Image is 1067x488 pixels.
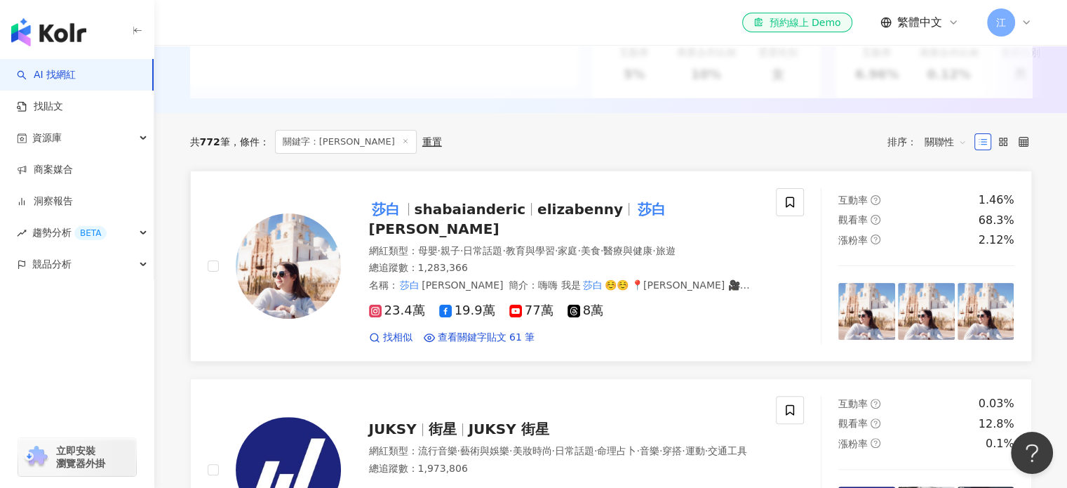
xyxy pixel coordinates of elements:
mark: 莎白 [581,277,605,293]
span: 互動率 [838,194,868,206]
span: · [594,445,597,456]
span: elizabenny [537,201,623,218]
span: question-circle [871,195,880,205]
img: post-image [958,283,1014,340]
span: 流行音樂 [418,445,457,456]
span: 醫療與健康 [603,245,652,256]
div: 0.03% [979,396,1014,411]
span: 穿搭 [662,445,682,456]
span: · [652,245,655,256]
div: 網紅類型 ： [369,244,760,258]
span: 19.9萬 [439,303,495,318]
span: question-circle [871,399,880,409]
span: · [682,445,685,456]
span: 命理占卜 [597,445,636,456]
a: 預約線上 Demo [742,13,852,32]
span: 立即安裝 瀏覽器外掛 [56,444,105,470]
span: 江 [996,15,1006,30]
div: 2.12% [979,232,1014,248]
mark: 莎白 [369,198,403,220]
span: 教育與學習 [506,245,555,256]
div: 預約線上 Demo [753,15,840,29]
span: 條件 ： [230,136,269,147]
span: · [577,245,580,256]
span: 找相似 [383,331,412,345]
a: KOL Avatar莎白shabaiandericelizabenny莎白[PERSON_NAME]網紅類型：母嬰·親子·日常話題·教育與學習·家庭·美食·醫療與健康·旅遊總追蹤數：1,283,... [190,171,1032,362]
a: chrome extension立即安裝 瀏覽器外掛 [18,438,136,476]
div: 總追蹤數 ： 1,283,366 [369,261,760,275]
span: 嗨嗨 我是 [538,279,580,291]
span: · [600,245,603,256]
span: 資源庫 [32,122,62,154]
mark: 莎白 [398,277,422,293]
span: question-circle [871,215,880,225]
iframe: Help Scout Beacon - Open [1011,432,1053,474]
span: 77萬 [509,303,553,318]
span: JUKSY 街星 [469,421,549,437]
span: 旅遊 [656,245,676,256]
span: 觀看率 [838,418,868,429]
div: 共 筆 [190,136,230,147]
span: [PERSON_NAME] [369,220,499,237]
span: question-circle [871,438,880,448]
span: 關鍵字：[PERSON_NAME] [275,130,417,154]
span: · [502,245,505,256]
a: searchAI 找網紅 [17,68,76,82]
div: BETA [74,226,107,240]
img: logo [11,18,86,46]
span: 互動率 [838,398,868,409]
span: 競品分析 [32,249,72,280]
img: KOL Avatar [236,213,341,319]
div: 12.8% [979,416,1014,432]
span: 繁體中文 [897,15,942,30]
span: 查看關鍵字貼文 61 筆 [438,331,535,345]
div: 68.3% [979,213,1014,228]
span: question-circle [871,418,880,428]
a: 商案媒合 [17,163,73,177]
span: rise [17,228,27,238]
span: 街星 [429,421,457,437]
span: 日常話題 [463,245,502,256]
span: · [438,245,441,256]
span: · [457,445,460,456]
span: JUKSY [369,421,417,437]
div: 排序： [887,131,974,153]
span: · [551,445,554,456]
div: 總追蹤數 ： 1,973,806 [369,462,760,476]
span: 母嬰 [418,245,438,256]
span: 名稱 ： [369,279,504,291]
span: · [509,445,512,456]
span: 8萬 [568,303,603,318]
span: 漲粉率 [838,438,868,449]
img: post-image [898,283,955,340]
span: 日常話題 [555,445,594,456]
div: 重置 [422,136,442,147]
span: shabaianderic [415,201,526,218]
span: 美妝時尚 [512,445,551,456]
mark: 莎白 [635,198,669,220]
span: 音樂 [640,445,659,456]
span: 趨勢分析 [32,217,107,249]
span: question-circle [871,235,880,244]
span: 23.4萬 [369,303,425,318]
span: 藝術與娛樂 [460,445,509,456]
a: 找貼文 [17,100,63,114]
span: · [659,445,662,456]
a: 找相似 [369,331,412,345]
span: 親子 [441,245,460,256]
mark: 莎白 [418,291,442,307]
span: · [555,245,558,256]
span: 關聯性 [925,131,967,153]
span: 漲粉率 [838,235,868,246]
img: post-image [838,283,895,340]
span: 運動 [685,445,705,456]
span: [PERSON_NAME] [422,279,503,291]
span: 交通工具 [708,445,747,456]
span: 觀看率 [838,214,868,225]
div: 網紅類型 ： [369,444,760,459]
a: 洞察報告 [17,194,73,209]
a: 查看關鍵字貼文 61 筆 [424,331,535,345]
img: chrome extension [22,446,50,468]
span: 美食 [581,245,600,256]
span: · [460,245,463,256]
